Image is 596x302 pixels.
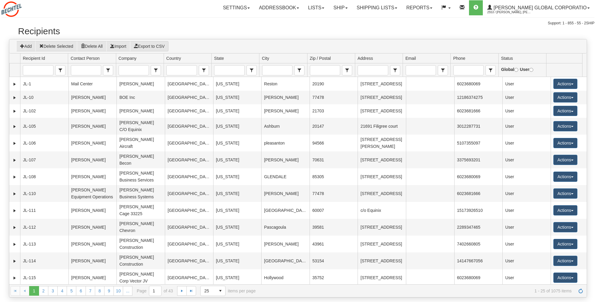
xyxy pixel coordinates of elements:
[48,286,58,296] a: 3
[310,66,340,75] input: Zip / Postal
[358,252,406,269] td: [STREET_ADDRESS]
[438,65,448,75] span: Email
[247,65,257,75] span: State
[165,252,213,269] td: [GEOGRAPHIC_DATA]
[68,269,117,286] td: [PERSON_NAME]
[358,77,406,90] td: [STREET_ADDRESS]
[501,66,518,73] label: Global
[2,2,22,17] img: logo2553.jpg
[295,66,304,75] span: select
[261,202,310,219] td: [GEOGRAPHIC_DATA]
[151,65,161,75] span: Company
[307,63,355,77] td: filter cell
[582,120,595,182] iframe: chat widget
[116,135,165,151] td: [PERSON_NAME] Aircraft
[165,91,213,104] td: [GEOGRAPHIC_DATA]
[106,41,130,51] button: Import
[68,151,117,168] td: [PERSON_NAME]
[529,68,533,72] input: User
[213,118,262,135] td: [US_STATE]
[358,168,406,185] td: [STREET_ADDRESS]
[20,219,68,236] td: JL-112
[402,0,437,15] a: Reports
[502,168,551,185] td: User
[405,55,416,61] span: Email
[502,151,551,168] td: User
[553,205,577,215] button: Actions
[165,118,213,135] td: [GEOGRAPHIC_DATA]
[165,202,213,219] td: [GEOGRAPHIC_DATA]
[454,185,503,202] td: 6023681666
[177,286,187,296] a: Go to the next page
[502,104,551,118] td: User
[502,135,551,151] td: User
[95,286,104,296] a: 8
[116,151,165,168] td: [PERSON_NAME] Becon
[68,63,116,77] td: filter cell
[502,91,551,104] td: User
[116,104,165,118] td: [PERSON_NAME]
[23,66,53,75] input: Recipient Id
[261,77,310,90] td: Reston
[9,39,587,53] div: grid toolbar
[492,5,587,10] span: [PERSON_NAME] Global Corporatio
[123,286,132,296] a: ...
[553,121,577,131] button: Actions
[358,202,406,219] td: c/o Equinix
[20,202,68,219] td: JL-111
[358,269,406,286] td: [STREET_ADDRESS]
[213,151,262,168] td: [US_STATE]
[213,202,262,219] td: [US_STATE]
[12,124,18,130] a: Expand
[12,241,18,247] a: Expand
[165,104,213,118] td: [GEOGRAPHIC_DATA]
[390,66,400,75] span: select
[23,55,45,61] span: Recipient Id
[113,286,123,296] a: 10
[406,66,436,75] input: Email
[261,151,310,168] td: [PERSON_NAME]
[68,236,117,252] td: [PERSON_NAME]
[68,202,117,219] td: [PERSON_NAME]
[553,188,577,199] button: Actions
[20,135,68,151] td: JL-106
[553,239,577,249] button: Actions
[165,77,213,90] td: [GEOGRAPHIC_DATA]
[355,63,403,77] td: filter cell
[358,91,406,104] td: [STREET_ADDRESS]
[12,275,18,281] a: Expand
[261,236,310,252] td: [PERSON_NAME]
[310,269,358,286] td: 35752
[310,118,358,135] td: 20147
[71,66,101,75] input: Contact Person
[213,269,262,286] td: [US_STATE]
[553,222,577,232] button: Actions
[199,66,209,75] span: select
[68,168,117,185] td: [PERSON_NAME]
[186,286,196,296] a: Go to the last page
[454,77,503,90] td: 6023680069
[39,286,48,296] a: 2
[576,286,585,296] a: Refresh
[261,135,310,151] td: pleasanton
[310,77,358,90] td: 20190
[35,41,77,51] button: Delete Selected
[261,185,310,202] td: [PERSON_NAME]
[164,63,211,77] td: filter cell
[213,168,262,185] td: [US_STATE]
[12,140,18,146] a: Expand
[149,286,161,296] input: Page 1
[103,65,113,75] span: Contact Person
[261,219,310,236] td: Pascagoula
[261,104,310,118] td: [PERSON_NAME]
[104,286,114,296] a: 9
[553,273,577,283] button: Actions
[116,185,165,202] td: [PERSON_NAME] Business Systems
[68,118,117,135] td: [PERSON_NAME]
[486,65,496,75] span: Phone
[77,41,107,51] button: Delete All
[204,288,212,294] span: 25
[358,185,406,202] td: [STREET_ADDRESS]
[213,91,262,104] td: [US_STATE]
[213,185,262,202] td: [US_STATE]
